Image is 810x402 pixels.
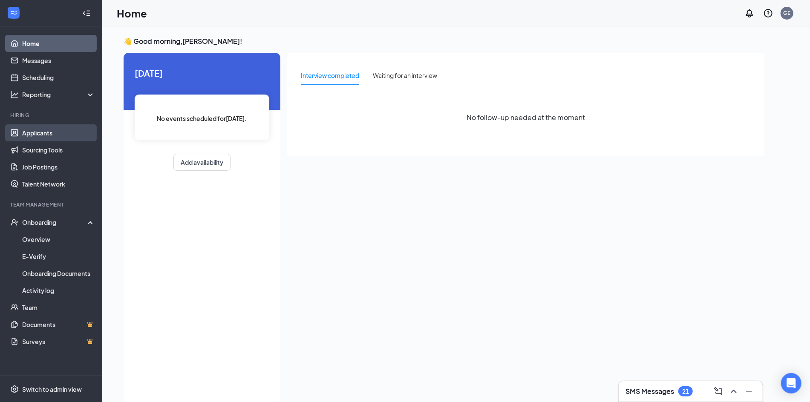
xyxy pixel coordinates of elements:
button: ChevronUp [727,385,741,398]
div: Waiting for an interview [373,71,437,80]
div: Open Intercom Messenger [781,373,801,393]
a: Applicants [22,124,95,141]
span: [DATE] [135,66,269,80]
a: Activity log [22,282,95,299]
a: Onboarding Documents [22,265,95,282]
a: Overview [22,231,95,248]
a: DocumentsCrown [22,316,95,333]
svg: Settings [10,385,19,393]
svg: Collapse [82,9,91,17]
a: SurveysCrown [22,333,95,350]
button: ComposeMessage [712,385,725,398]
a: Sourcing Tools [22,141,95,158]
span: No events scheduled for [DATE] . [157,114,247,123]
a: Talent Network [22,175,95,192]
svg: ChevronUp [729,386,739,396]
a: Messages [22,52,95,69]
div: Interview completed [301,71,359,80]
div: Switch to admin view [22,385,82,393]
div: Team Management [10,201,93,208]
button: Add availability [173,154,231,171]
div: Hiring [10,112,93,119]
h1: Home [117,6,147,20]
h3: 👋 Good morning, [PERSON_NAME] ! [124,37,764,46]
svg: Notifications [744,8,755,18]
svg: Minimize [744,386,754,396]
div: Onboarding [22,218,88,227]
div: Reporting [22,90,95,99]
svg: UserCheck [10,218,19,227]
div: GE [784,9,791,17]
a: Scheduling [22,69,95,86]
svg: Analysis [10,90,19,99]
button: Minimize [742,385,756,398]
h3: SMS Messages [626,387,674,396]
a: Job Postings [22,158,95,175]
a: Team [22,299,95,316]
svg: QuestionInfo [763,8,773,18]
a: E-Verify [22,248,95,265]
svg: WorkstreamLogo [9,9,18,17]
a: Home [22,35,95,52]
svg: ComposeMessage [713,386,724,396]
span: No follow-up needed at the moment [467,112,585,123]
div: 21 [682,388,689,395]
